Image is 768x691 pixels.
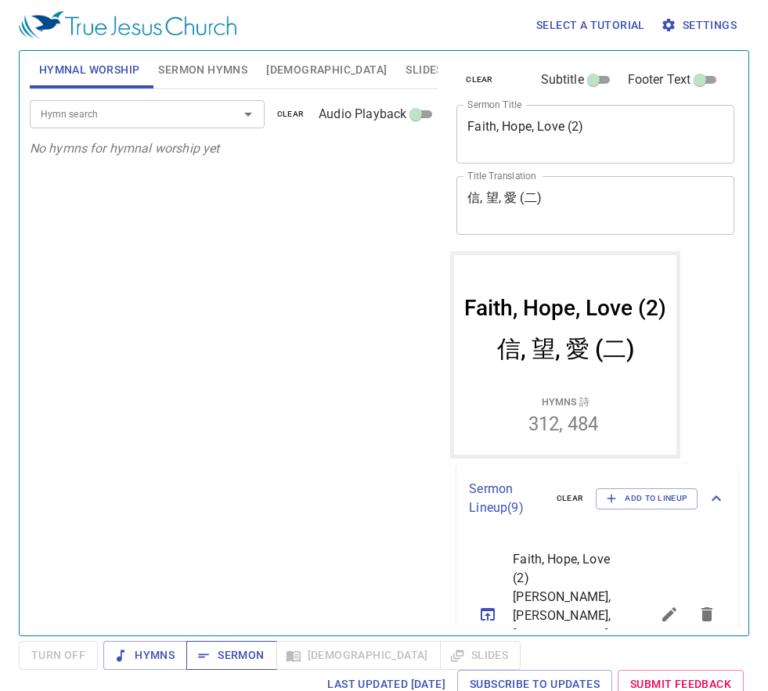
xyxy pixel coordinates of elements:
button: Sermon [186,641,276,670]
span: Audio Playback [319,105,406,124]
i: No hymns for hymnal worship yet [30,141,220,156]
span: Faith, Hope, Love (2) [PERSON_NAME], [PERSON_NAME], [PERSON_NAME] (二) [513,550,613,663]
span: Slides [406,60,442,80]
button: Select a tutorial [530,11,651,40]
button: Add to Lineup [596,488,698,509]
div: Sermon Lineup(9)clearAdd to Lineup [456,464,738,533]
span: [DEMOGRAPHIC_DATA] [266,60,387,80]
span: Footer Text [628,70,691,89]
span: Select a tutorial [536,16,645,35]
img: True Jesus Church [19,11,236,39]
textarea: 信, 望, 愛 (二) [467,190,723,220]
span: Add to Lineup [606,491,687,506]
span: Sermon [199,646,264,665]
button: Open [237,103,259,125]
span: clear [557,491,584,506]
button: clear [547,489,593,508]
span: Sermon Hymns [158,60,247,80]
textarea: Faith, Hope, Love (2) [467,119,723,149]
span: Settings [664,16,737,35]
button: clear [268,105,314,124]
span: Hymnal Worship [39,60,140,80]
button: Settings [658,11,743,40]
p: Sermon Lineup ( 9 ) [469,480,544,517]
span: Subtitle [541,70,584,89]
button: Hymns [103,641,187,670]
span: clear [466,73,493,87]
span: clear [277,107,305,121]
button: clear [456,70,503,89]
span: Hymns [116,646,175,665]
iframe: from-child [450,251,680,459]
